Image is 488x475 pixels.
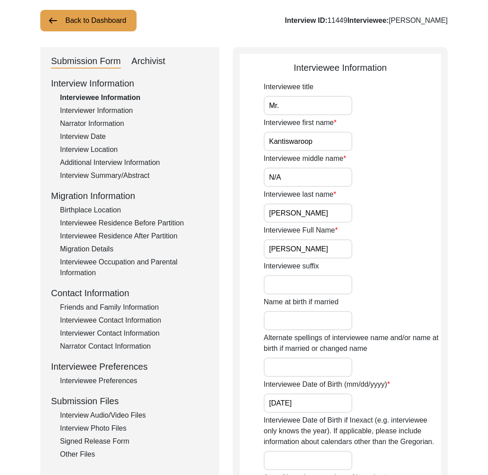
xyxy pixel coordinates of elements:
label: Alternate spellings of interviewee name and/or name at birth if married or changed name [264,332,441,354]
div: Interviewee Information [240,61,441,74]
label: Name at birth if married [264,297,338,307]
div: Interview Audio/Video Files [60,410,209,421]
label: Interviewee Date of Birth (mm/dd/yyyy) [264,379,390,390]
div: Contact Information [51,286,209,300]
div: Migration Information [51,189,209,203]
label: Interviewee Date of Birth if Inexact (e.g. interviewee only knows the year). If applicable, pleas... [264,415,441,447]
div: Interviewer Information [60,105,209,116]
div: Interview Summary/Abstract [60,170,209,181]
div: Migration Details [60,244,209,255]
div: Interviewee Information [60,92,209,103]
div: Archivist [132,54,166,69]
div: Interviewer Contact Information [60,328,209,339]
div: Interviewee Preferences [51,360,209,373]
div: 11449 [PERSON_NAME] [285,15,448,26]
div: Friends and Family Information [60,302,209,313]
div: Interviewee Contact Information [60,315,209,326]
div: Interviewee Residence After Partition [60,231,209,242]
div: Interviewee Residence Before Partition [60,218,209,229]
div: Submission Form [51,54,121,69]
div: Interview Location [60,144,209,155]
div: Additional Interview Information [60,157,209,168]
b: Interview ID: [285,17,327,24]
label: Interviewee last name [264,189,336,200]
label: Interviewee middle name [264,153,346,164]
label: Interviewee title [264,82,313,92]
div: Interviewee Occupation and Parental Information [60,257,209,278]
label: Interviewee first name [264,117,337,128]
label: Interviewee suffix [264,261,319,272]
label: Interviewee Full Name [264,225,338,236]
div: Signed Release Form [60,436,209,447]
button: Back to Dashboard [40,10,137,31]
div: Interview Photo Files [60,423,209,434]
div: Other Files [60,449,209,460]
div: Interview Information [51,77,209,90]
div: Narrator Information [60,118,209,129]
div: Narrator Contact Information [60,341,209,352]
img: arrow-left.png [47,15,58,26]
div: Birthplace Location [60,205,209,216]
div: Interviewee Preferences [60,376,209,386]
div: Interview Date [60,131,209,142]
b: Interviewee: [347,17,389,24]
div: Submission Files [51,394,209,408]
